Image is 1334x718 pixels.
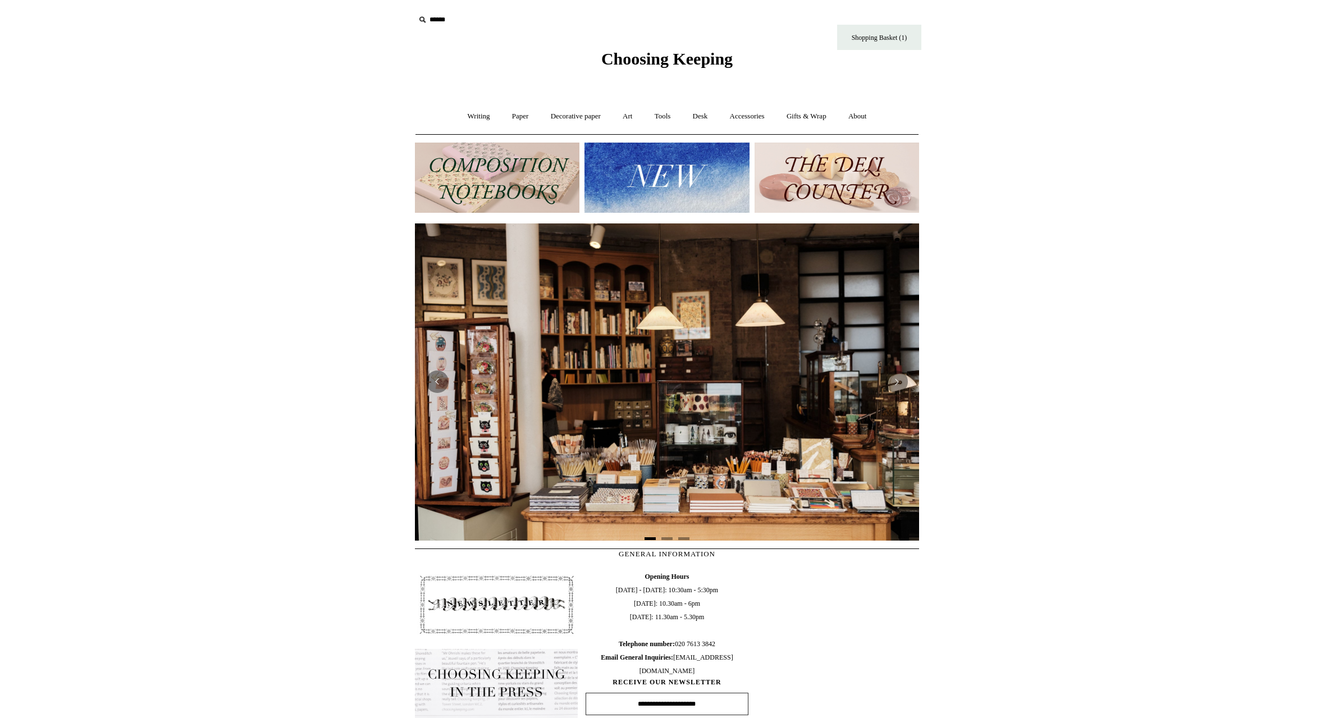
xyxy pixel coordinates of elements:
img: New.jpg__PID:f73bdf93-380a-4a35-bcfe-7823039498e1 [584,143,749,213]
a: Paper [502,102,539,131]
span: [EMAIL_ADDRESS][DOMAIN_NAME] [601,653,733,675]
a: Desk [683,102,718,131]
span: [DATE] - [DATE]: 10:30am - 5:30pm [DATE]: 10.30am - 6pm [DATE]: 11.30am - 5.30pm 020 7613 3842 [586,570,748,678]
a: Shopping Basket (1) [837,25,921,50]
a: About [838,102,877,131]
b: : [673,640,675,648]
button: Next [885,371,908,393]
a: Accessories [720,102,775,131]
button: Page 2 [661,537,673,540]
span: RECEIVE OUR NEWSLETTER [586,678,748,687]
img: The Deli Counter [755,143,919,213]
b: Email General Inquiries: [601,653,673,661]
a: Choosing Keeping [601,58,733,66]
span: GENERAL INFORMATION [619,550,715,558]
button: Previous [426,371,449,393]
b: Opening Hours [645,573,689,580]
b: Telephone number [619,640,675,648]
button: Page 1 [645,537,656,540]
img: 20250131 INSIDE OF THE SHOP.jpg__PID:b9484a69-a10a-4bde-9e8d-1408d3d5e6ad [415,223,919,540]
a: Writing [458,102,500,131]
a: Art [613,102,642,131]
button: Page 3 [678,537,689,540]
a: Gifts & Wrap [776,102,837,131]
a: Tools [645,102,681,131]
img: 202302 Composition ledgers.jpg__PID:69722ee6-fa44-49dd-a067-31375e5d54ec [415,143,579,213]
a: Decorative paper [541,102,611,131]
img: pf-4db91bb9--1305-Newsletter-Button_1200x.jpg [415,570,578,639]
span: Choosing Keeping [601,49,733,68]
